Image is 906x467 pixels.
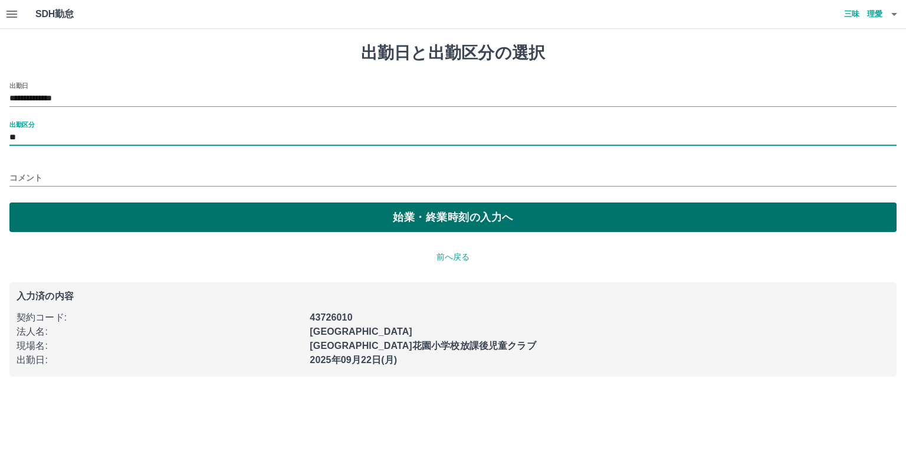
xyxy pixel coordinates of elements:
[17,339,303,353] p: 現場名 :
[17,311,303,325] p: 契約コード :
[9,43,897,63] h1: 出勤日と出勤区分の選択
[9,81,28,90] label: 出勤日
[9,203,897,232] button: 始業・終業時刻の入力へ
[17,325,303,339] p: 法人名 :
[17,353,303,367] p: 出勤日 :
[17,292,889,301] p: 入力済の内容
[9,251,897,263] p: 前へ戻る
[9,120,34,129] label: 出勤区分
[310,312,352,322] b: 43726010
[310,341,536,351] b: [GEOGRAPHIC_DATA]花園小学校放課後児童クラブ
[310,326,412,337] b: [GEOGRAPHIC_DATA]
[310,355,397,365] b: 2025年09月22日(月)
